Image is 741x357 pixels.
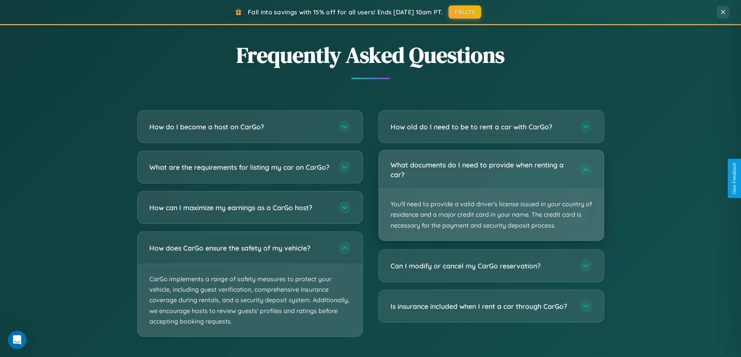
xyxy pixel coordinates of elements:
[391,160,572,179] h3: What documents do I need to provide when renting a car?
[149,122,331,132] h3: How do I become a host on CarGo?
[8,331,26,349] iframe: Intercom live chat
[138,264,363,336] p: CarGo implements a range of safety measures to protect your vehicle, including guest verification...
[391,301,572,311] h3: Is insurance included when I rent a car through CarGo?
[149,162,331,172] h3: What are the requirements for listing my car on CarGo?
[732,163,737,194] div: Give Feedback
[391,261,572,271] h3: Can I modify or cancel my CarGo reservation?
[448,5,481,19] button: FALL15
[149,243,331,253] h3: How does CarGo ensure the safety of my vehicle?
[248,8,443,16] span: Fall into savings with 15% off for all users! Ends [DATE] 10am PT.
[379,189,604,240] p: You'll need to provide a valid driver's license issued in your country of residence and a major c...
[391,122,572,132] h3: How old do I need to be to rent a car with CarGo?
[149,203,331,212] h3: How can I maximize my earnings as a CarGo host?
[137,40,604,70] h2: Frequently Asked Questions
